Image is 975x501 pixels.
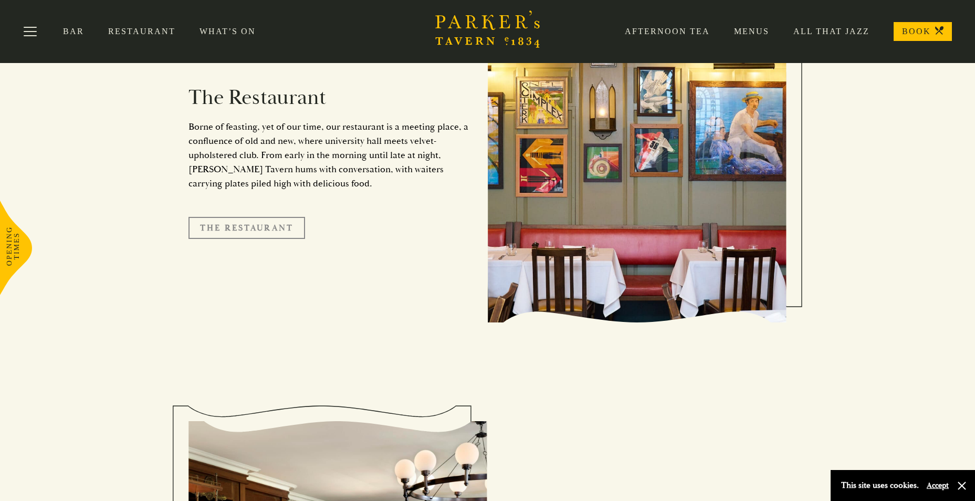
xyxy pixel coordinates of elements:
[927,481,949,490] button: Accept
[188,85,472,110] h2: The Restaurant
[841,478,919,493] p: This site uses cookies.
[957,481,967,491] button: Close and accept
[188,217,305,239] a: The Restaurant
[188,120,472,191] p: Borne of feasting, yet of our time, our restaurant is a meeting place, a confluence of old and ne...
